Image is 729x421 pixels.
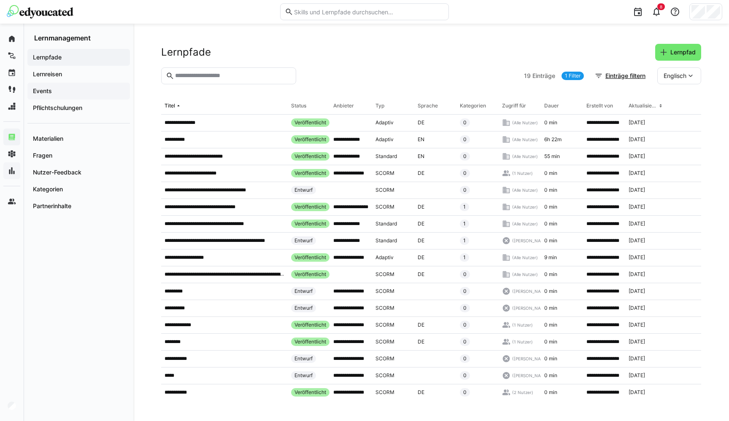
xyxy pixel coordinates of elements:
[418,204,424,210] span: DE
[544,237,557,244] span: 0 min
[629,372,645,379] span: [DATE]
[629,204,645,210] span: [DATE]
[629,136,645,143] span: [DATE]
[294,204,326,210] span: Veröffentlicht
[629,305,645,311] span: [DATE]
[418,338,424,345] span: DE
[165,102,175,109] div: Titel
[375,288,394,295] span: SCORM
[544,271,557,278] span: 0 min
[629,254,645,261] span: [DATE]
[544,204,557,210] span: 0 min
[512,204,538,210] span: (Alle Nutzer)
[294,338,326,345] span: Veröffentlicht
[562,72,584,80] a: 1 Filter
[629,170,645,177] span: [DATE]
[294,288,313,295] span: Entwurf
[544,372,557,379] span: 0 min
[418,153,424,160] span: EN
[512,255,538,260] span: (Alle Nutzer)
[629,271,645,278] span: [DATE]
[544,305,557,311] span: 0 min
[463,254,466,261] span: 1
[512,339,533,345] span: (1 Nutzer)
[544,119,557,126] span: 0 min
[294,220,326,227] span: Veröffentlicht
[629,288,645,295] span: [DATE]
[629,338,645,345] span: [DATE]
[418,254,424,261] span: DE
[512,288,551,294] span: ([PERSON_NAME])
[629,355,645,362] span: [DATE]
[463,288,467,295] span: 0
[463,372,467,379] span: 0
[294,305,313,311] span: Entwurf
[669,48,697,56] span: Lernpfad
[460,102,486,109] div: Kategorien
[375,119,394,126] span: Adaptiv
[512,153,538,159] span: (Alle Nutzer)
[544,153,560,160] span: 55 min
[544,389,557,396] span: 0 min
[161,46,211,59] h2: Lernpfade
[293,8,444,16] input: Skills und Lernpfade durchsuchen…
[418,389,424,396] span: DE
[463,355,467,362] span: 0
[629,119,645,126] span: [DATE]
[512,187,538,193] span: (Alle Nutzer)
[463,220,466,227] span: 1
[375,170,394,177] span: SCORM
[512,221,538,227] span: (Alle Nutzer)
[664,72,686,80] span: Englisch
[544,187,557,193] span: 0 min
[375,102,384,109] div: Typ
[544,102,559,109] div: Dauer
[291,102,306,109] div: Status
[375,305,394,311] span: SCORM
[463,322,467,328] span: 0
[544,355,557,362] span: 0 min
[294,153,326,160] span: Veröffentlicht
[375,271,394,278] span: SCORM
[629,389,645,396] span: [DATE]
[544,254,557,261] span: 9 min
[512,322,533,328] span: (1 Nutzer)
[418,119,424,126] span: DE
[512,271,538,277] span: (Alle Nutzer)
[375,204,394,210] span: SCORM
[660,4,662,9] span: 8
[375,153,397,160] span: Standard
[294,372,313,379] span: Entwurf
[463,119,467,126] span: 0
[524,72,531,80] span: 19
[375,355,394,362] span: SCORM
[375,338,394,345] span: SCORM
[586,102,613,109] div: Erstellt von
[629,153,645,160] span: [DATE]
[463,204,466,210] span: 1
[629,322,645,328] span: [DATE]
[418,237,424,244] span: DE
[512,305,551,311] span: ([PERSON_NAME])
[375,187,394,193] span: SCORM
[375,389,394,396] span: SCORM
[333,102,354,109] div: Anbieter
[463,389,467,396] span: 0
[544,136,562,143] span: 6h 22m
[512,137,538,142] span: (Alle Nutzer)
[512,120,538,126] span: (Alle Nutzer)
[375,220,397,227] span: Standard
[294,389,326,396] span: Veröffentlicht
[375,136,394,143] span: Adaptiv
[629,102,657,109] div: Aktualisiert am
[418,220,424,227] span: DE
[544,322,557,328] span: 0 min
[544,220,557,227] span: 0 min
[463,271,467,278] span: 0
[463,153,467,160] span: 0
[375,254,394,261] span: Adaptiv
[629,220,645,227] span: [DATE]
[418,322,424,328] span: DE
[590,67,651,84] button: Einträge filtern
[544,288,557,295] span: 0 min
